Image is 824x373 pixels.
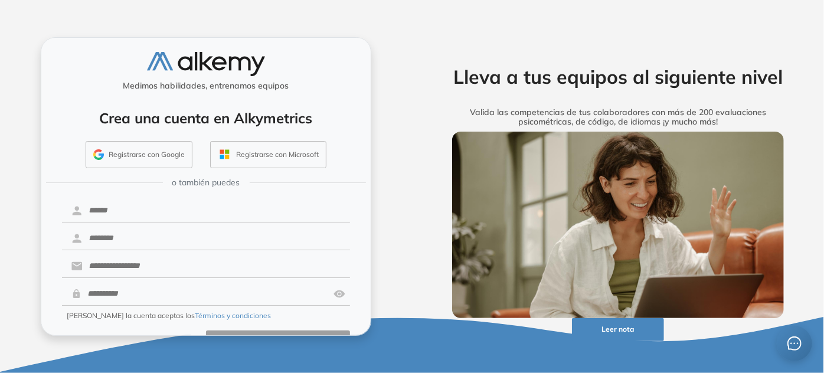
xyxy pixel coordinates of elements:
[333,283,345,305] img: asd
[572,318,664,341] button: Leer nota
[218,148,231,161] img: OUTLOOK_ICON
[195,310,271,321] button: Términos y condiciones
[434,66,802,88] h2: Lleva a tus equipos al siguiente nivel
[147,52,265,76] img: logo-alkemy
[787,336,802,351] span: message
[93,149,104,160] img: GMAIL_ICON
[46,81,366,91] h5: Medimos habilidades, entrenamos equipos
[172,176,240,189] span: o también puedes
[57,110,355,127] h4: Crea una cuenta en Alkymetrics
[67,310,271,321] span: [PERSON_NAME] la cuenta aceptas los
[62,331,206,354] button: Ya tengo cuenta
[86,141,192,168] button: Registrarse con Google
[434,107,802,127] h5: Valida las competencias de tus colaboradores con más de 200 evaluaciones psicométricas, de código...
[206,331,350,354] button: Crear cuenta
[210,141,326,168] button: Registrarse con Microsoft
[452,132,784,318] img: img-more-info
